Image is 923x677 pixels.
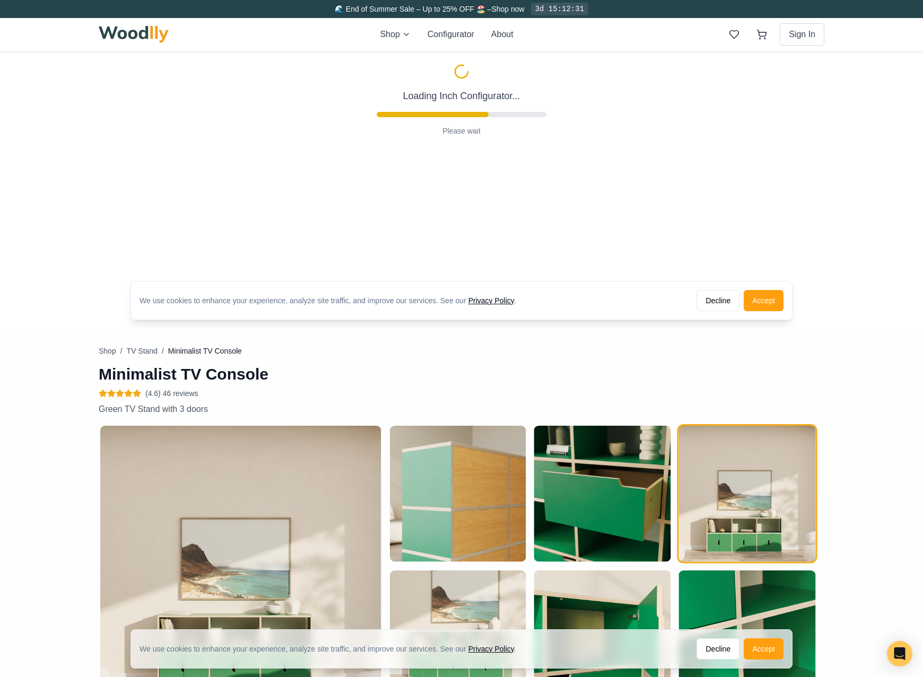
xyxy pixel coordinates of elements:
[428,28,474,41] button: Configurator
[468,645,514,653] a: Privacy Policy
[388,424,527,564] button: Minimalist TV Console 5
[335,5,491,13] span: 🌊 End of Summer Sale – Up to 25% OFF 🏖️ –
[780,23,824,46] button: Sign In
[162,346,164,356] span: /
[679,426,815,562] img: Minimalist TV Console 1
[696,419,739,441] button: Decline
[468,426,514,434] a: Privacy Policy
[491,28,513,41] button: About
[696,638,739,660] button: Decline
[145,388,198,399] span: (4.6) 46 reviews
[531,3,588,15] div: 3d 15:12:31
[120,346,123,356] span: /
[127,346,158,356] button: TV Stand
[533,424,672,564] button: Minimalist TV Console 6
[677,424,817,564] button: Minimalist TV Console 1
[887,641,912,666] div: Open Intercom Messenger
[140,644,525,654] div: We use cookies to enhance your experience, analyze site traffic, and improve our services. See our .
[534,426,671,562] img: Minimalist TV Console 6
[99,346,116,356] button: Shop
[140,425,525,435] div: We use cookies to enhance your experience, analyze site traffic, and improve our services. See our .
[99,26,169,43] img: Woodlly
[99,403,578,416] p: Green TV Stand with 3 doors
[99,365,578,384] h1: Minimalist TV Console
[744,419,783,441] button: Accept
[403,218,520,233] p: Loading Inch Configurator...
[380,28,410,41] button: Shop
[491,5,524,13] a: Shop now
[442,255,481,266] p: Please wait
[744,638,783,660] button: Accept
[168,346,242,356] span: Minimalist TV Console
[389,426,526,562] img: Minimalist TV Console 5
